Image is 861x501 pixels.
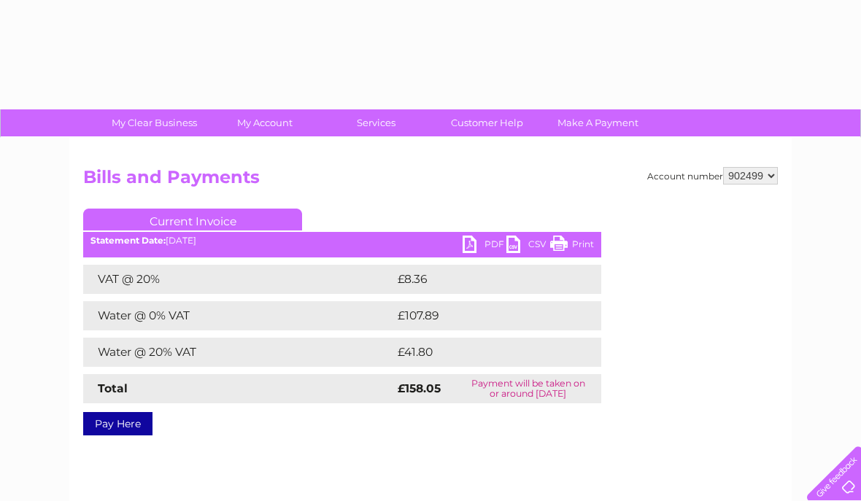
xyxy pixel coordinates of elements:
a: CSV [506,236,550,257]
a: My Clear Business [94,109,215,136]
strong: £158.05 [398,381,441,395]
h2: Bills and Payments [83,167,778,195]
div: [DATE] [83,236,601,246]
a: PDF [463,236,506,257]
a: Make A Payment [538,109,658,136]
strong: Total [98,381,128,395]
a: Current Invoice [83,209,302,230]
td: Water @ 0% VAT [83,301,394,330]
a: Pay Here [83,412,152,435]
a: My Account [205,109,325,136]
td: Water @ 20% VAT [83,338,394,367]
td: £41.80 [394,338,571,367]
td: £107.89 [394,301,574,330]
a: Customer Help [427,109,547,136]
td: VAT @ 20% [83,265,394,294]
td: £8.36 [394,265,567,294]
b: Statement Date: [90,235,166,246]
div: Account number [647,167,778,185]
td: Payment will be taken on or around [DATE] [455,374,601,403]
a: Print [550,236,594,257]
a: Services [316,109,436,136]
